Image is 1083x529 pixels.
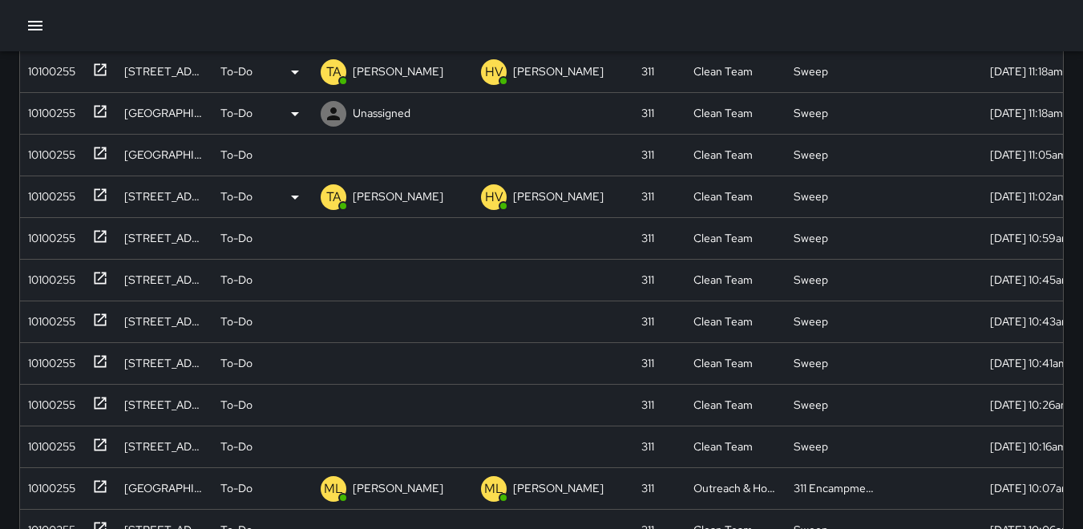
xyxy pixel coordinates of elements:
[220,147,253,163] p: To-Do
[22,349,75,371] div: 10100255
[485,188,503,207] p: HV
[353,480,443,496] p: [PERSON_NAME]
[326,188,341,207] p: TA
[641,230,654,246] div: 311
[353,105,410,121] p: Unassigned
[324,479,343,499] p: ML
[220,188,253,204] p: To-Do
[693,313,753,329] div: Clean Team
[794,480,878,496] div: 311 Encampments
[220,63,253,79] p: To-Do
[794,147,828,163] div: Sweep
[353,63,443,79] p: [PERSON_NAME]
[641,355,654,371] div: 311
[693,438,753,454] div: Clean Team
[220,397,253,413] p: To-Do
[641,438,654,454] div: 311
[22,474,75,496] div: 10100255
[124,438,204,454] div: 700 Stevenson Street
[693,480,778,496] div: Outreach & Hospitality
[693,105,753,121] div: Clean Team
[513,188,604,204] p: [PERSON_NAME]
[693,230,753,246] div: Clean Team
[220,355,253,371] p: To-Do
[22,140,75,163] div: 10100255
[513,63,604,79] p: [PERSON_NAME]
[124,480,204,496] div: 1453 Mission Street
[220,272,253,288] p: To-Do
[22,57,75,79] div: 10100255
[794,230,828,246] div: Sweep
[641,272,654,288] div: 311
[124,188,204,204] div: 1009 Mission Street
[22,265,75,288] div: 10100255
[124,397,204,413] div: 99 5th Street
[22,224,75,246] div: 10100255
[484,479,503,499] p: ML
[22,307,75,329] div: 10100255
[794,105,828,121] div: Sweep
[794,438,828,454] div: Sweep
[353,188,443,204] p: [PERSON_NAME]
[641,105,654,121] div: 311
[641,147,654,163] div: 311
[794,188,828,204] div: Sweep
[794,397,828,413] div: Sweep
[124,147,204,163] div: 1081 Mission Street
[513,480,604,496] p: [PERSON_NAME]
[220,313,253,329] p: To-Do
[693,355,753,371] div: Clean Team
[794,63,828,79] div: Sweep
[641,397,654,413] div: 311
[22,390,75,413] div: 10100255
[693,188,753,204] div: Clean Team
[22,182,75,204] div: 10100255
[693,272,753,288] div: Clean Team
[794,355,828,371] div: Sweep
[220,105,253,121] p: To-Do
[124,63,204,79] div: 1065 Mission Street
[641,480,654,496] div: 311
[220,480,253,496] p: To-Do
[794,272,828,288] div: Sweep
[641,313,654,329] div: 311
[693,397,753,413] div: Clean Team
[124,272,204,288] div: 476 Minna Street
[693,63,753,79] div: Clean Team
[220,230,253,246] p: To-Do
[485,63,503,82] p: HV
[124,105,204,121] div: 1081 Mission Street
[693,147,753,163] div: Clean Team
[794,313,828,329] div: Sweep
[124,355,204,371] div: 88 5th Street
[124,313,204,329] div: 481 Minna Street
[22,432,75,454] div: 10100255
[22,99,75,121] div: 10100255
[641,63,654,79] div: 311
[641,188,654,204] div: 311
[326,63,341,82] p: TA
[220,438,253,454] p: To-Do
[124,230,204,246] div: 102 6th Street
